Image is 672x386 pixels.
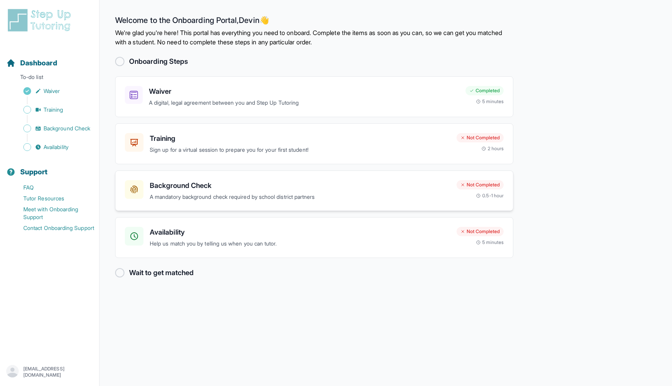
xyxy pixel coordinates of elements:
p: A digital, legal agreement between you and Step Up Tutoring [149,98,459,107]
div: 2 hours [481,146,504,152]
div: Not Completed [457,133,504,142]
h3: Waiver [149,86,459,97]
a: Waiver [6,86,99,96]
span: Availability [44,143,68,151]
a: Dashboard [6,58,57,68]
img: logo [6,8,75,33]
button: Dashboard [3,45,96,72]
div: Not Completed [457,180,504,189]
a: TrainingSign up for a virtual session to prepare you for your first student!Not Completed2 hours [115,123,513,164]
a: Meet with Onboarding Support [6,204,99,223]
div: 5 minutes [476,98,504,105]
a: Background CheckA mandatory background check required by school district partnersNot Completed0.5... [115,170,513,211]
h2: Wait to get matched [129,267,194,278]
p: Sign up for a virtual session to prepare you for your first student! [150,146,450,154]
a: FAQ [6,182,99,193]
p: Help us match you by telling us when you can tutor. [150,239,450,248]
div: Completed [465,86,504,95]
p: A mandatory background check required by school district partners [150,193,450,202]
h2: Welcome to the Onboarding Portal, Devin 👋 [115,16,513,28]
a: AvailabilityHelp us match you by telling us when you can tutor.Not Completed5 minutes [115,217,513,258]
h2: Onboarding Steps [129,56,188,67]
div: 0.5-1 hour [476,193,504,199]
h3: Availability [150,227,450,238]
a: Tutor Resources [6,193,99,204]
button: Support [3,154,96,181]
h3: Background Check [150,180,450,191]
span: Dashboard [20,58,57,68]
span: Training [44,106,63,114]
p: [EMAIL_ADDRESS][DOMAIN_NAME] [23,366,93,378]
a: Availability [6,142,99,153]
p: We're glad you're here! This portal has everything you need to onboard. Complete the items as soo... [115,28,513,47]
div: Not Completed [457,227,504,236]
h3: Training [150,133,450,144]
span: Support [20,167,48,177]
a: Training [6,104,99,115]
a: Background Check [6,123,99,134]
a: Contact Onboarding Support [6,223,99,233]
p: To-do list [3,73,96,84]
button: [EMAIL_ADDRESS][DOMAIN_NAME] [6,365,93,379]
a: WaiverA digital, legal agreement between you and Step Up TutoringCompleted5 minutes [115,76,513,117]
div: 5 minutes [476,239,504,246]
span: Background Check [44,125,90,132]
span: Waiver [44,87,60,95]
